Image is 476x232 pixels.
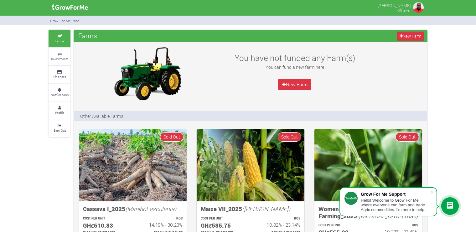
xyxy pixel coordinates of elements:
a: New Farm [278,79,311,90]
img: growforme image [412,1,425,14]
span: Sold Out [278,132,301,141]
small: Grow For Me Panel [50,18,80,23]
img: growforme image [197,129,304,201]
span: Sold Out [160,132,184,141]
small: Investments [51,57,68,61]
h5: GHȼ610.83 [83,222,127,229]
p: ROS [256,216,300,221]
small: Sign Out [54,128,66,133]
a: Profile [49,102,70,119]
p: ROS [138,216,183,221]
div: Grow For Me Support [361,192,430,197]
h5: Maize VII_2025 [201,205,300,213]
img: growforme image [314,129,422,201]
p: COST PER UNIT [83,216,127,221]
p: COST PER UNIT [201,216,245,221]
img: growforme image [79,129,187,201]
p: COST PER UNIT [318,223,363,228]
p: ROS [374,223,418,228]
h3: You have not funded any Farm(s) [227,53,363,63]
h5: Women in Organic Soybeans Farming_2025 [318,205,418,219]
a: Farms [49,30,70,47]
h5: GHȼ585.75 [201,222,245,229]
p: [PERSON_NAME] [378,1,411,9]
h6: 10.82% - 23.14% [256,222,300,228]
div: Hello! Welcome to Grow For Me where everyone can farm and trade Agric commodities. I'm here to help. [361,198,430,212]
p: You can fund a new farm here [227,64,363,70]
img: growforme image [50,1,90,14]
a: Notifications [49,84,70,101]
small: Profile [55,110,64,115]
p: Other Available Farms [80,113,123,119]
h6: 14.19% - 30.23% [138,222,183,228]
small: Farms [55,39,64,43]
img: growforme image [108,45,187,102]
small: Notifications [51,93,69,97]
h5: Cassava I_2025 [83,205,183,213]
span: Sold Out [396,132,419,141]
a: New Farm [397,32,424,41]
i: ([PERSON_NAME]) [242,205,290,213]
span: Farms [77,29,99,42]
a: Investments [49,48,70,65]
a: Finances [49,66,70,83]
a: Sign Out [49,119,70,137]
small: Offtaker [397,8,411,13]
small: Finances [53,74,66,79]
i: (Manihot esculenta) [125,205,176,213]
